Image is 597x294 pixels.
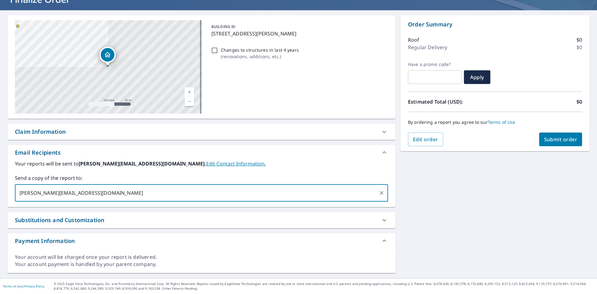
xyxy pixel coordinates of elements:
p: $0 [576,36,582,44]
p: [STREET_ADDRESS][PERSON_NAME] [211,30,386,37]
a: EditContactInfo [206,160,266,167]
div: Your account will be charged once your report is delivered. [15,254,388,261]
p: | [3,284,44,288]
label: Have a promo code? [408,62,461,67]
label: Send a copy of the report to: [15,174,388,182]
p: Order Summary [408,20,582,29]
label: Your reports will be sent to [15,160,388,167]
p: Changes to structures in last 4 years [221,47,299,53]
p: ( renovations, additions, etc. ) [221,53,299,60]
button: Submit order [539,133,582,146]
p: $0 [576,98,582,105]
span: Submit order [544,136,577,143]
p: By ordering a report you agree to our [408,119,582,125]
span: Edit order [413,136,438,143]
p: © 2025 Eagle View Technologies, Inc. and Pictometry International Corp. All Rights Reserved. Repo... [54,282,594,291]
p: Regular Delivery [408,44,447,51]
p: $0 [576,44,582,51]
button: Edit order [408,133,443,146]
span: Apply [469,74,485,81]
div: Dropped pin, building 1, Residential property, 15 Paxton Ln Saint Louis, MO 63124 [99,47,116,66]
div: Payment Information [7,233,396,248]
div: Your account payment is handled by your parent company. [15,261,388,268]
p: BUILDING ID [211,24,235,29]
a: Current Level 17, Zoom In [185,87,194,97]
div: Claim Information [15,128,66,136]
a: Terms of Use [488,119,516,125]
div: Substitutions and Customization [7,212,396,228]
div: Claim Information [7,124,396,140]
div: Substitutions and Customization [15,216,104,224]
b: [PERSON_NAME][EMAIL_ADDRESS][DOMAIN_NAME]. [79,160,206,167]
p: Roof [408,36,419,44]
button: Clear [377,189,386,197]
button: Apply [464,70,490,84]
div: Payment Information [15,237,75,245]
p: Estimated Total (USD): [408,98,495,105]
a: Current Level 17, Zoom Out [185,97,194,106]
a: Privacy Policy [24,284,44,288]
div: Email Recipients [7,145,396,160]
div: Email Recipients [15,148,61,157]
a: Terms of Use [3,284,22,288]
